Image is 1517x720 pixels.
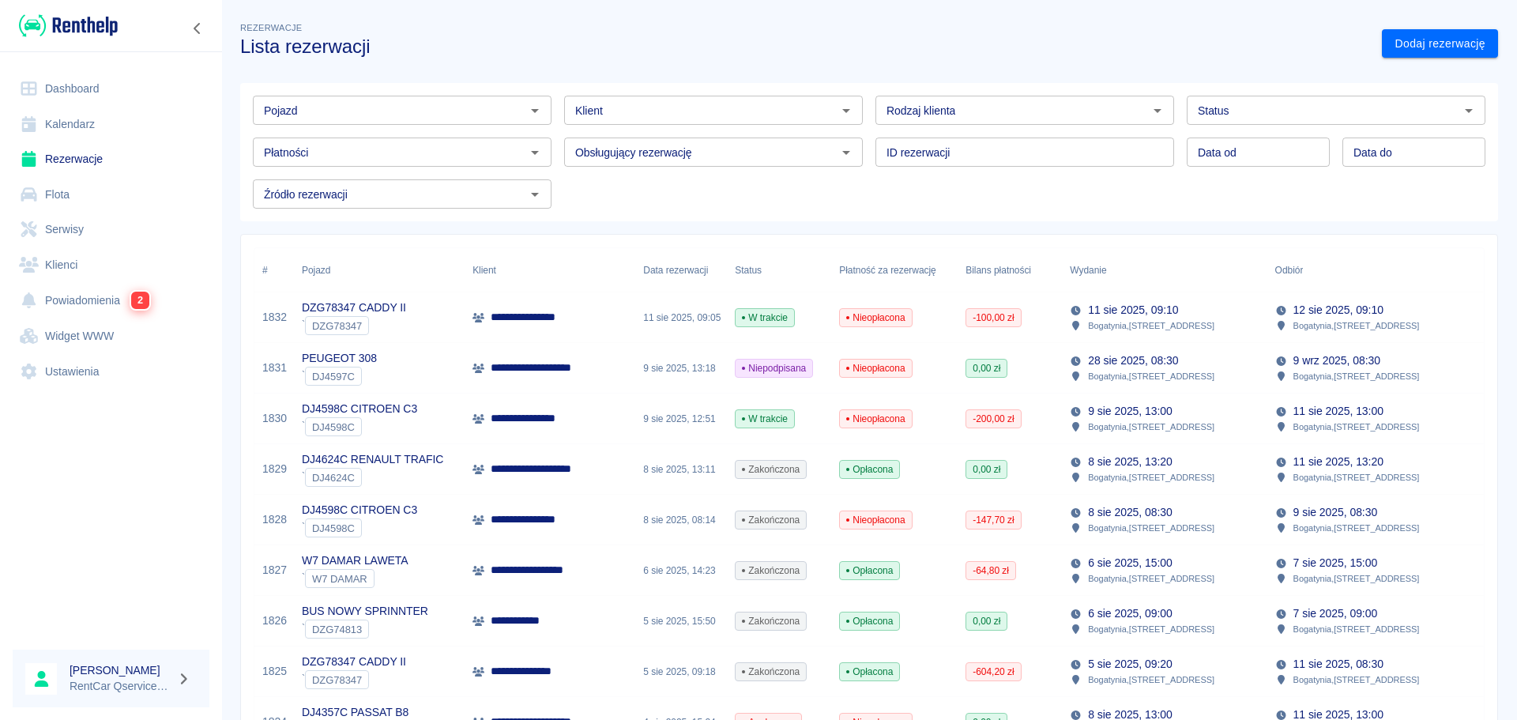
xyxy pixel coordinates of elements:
[524,100,546,122] button: Otwórz
[966,412,1020,426] span: -200,00 zł
[262,360,287,376] a: 1831
[302,552,408,569] p: W7 DAMAR LAWETA
[262,562,287,579] a: 1827
[1293,571,1420,586] p: Bogatynia , [STREET_ADDRESS]
[736,361,812,375] span: Niepodpisana
[966,462,1007,477] span: 0,00 zł
[1088,302,1178,319] p: 11 sie 2025, 09:10
[1293,504,1378,521] p: 9 sie 2025, 08:30
[1062,248,1267,292] div: Wydanie
[306,624,368,635] span: DZG74813
[302,350,377,367] p: PEUGEOT 308
[635,394,727,444] div: 9 sie 2025, 12:51
[1293,673,1420,687] p: Bogatynia , [STREET_ADDRESS]
[966,513,1020,527] span: -147,70 zł
[13,319,209,354] a: Widget WWW
[302,569,408,588] div: `
[635,495,727,545] div: 8 sie 2025, 08:14
[840,513,911,527] span: Nieopłacona
[70,678,171,695] p: RentCar Qservice Damar Parts
[1146,100,1169,122] button: Otwórz
[840,412,911,426] span: Nieopłacona
[306,522,361,534] span: DJ4598C
[262,613,287,629] a: 1826
[840,564,899,578] span: Opłacona
[840,462,899,477] span: Opłacona
[735,248,762,292] div: Status
[302,518,417,537] div: `
[635,248,727,292] div: Data rezerwacji
[958,248,1062,292] div: Bilans płatności
[736,462,806,477] span: Zakończona
[835,141,857,164] button: Otwórz
[736,513,806,527] span: Zakończona
[1342,138,1485,167] input: DD.MM.YYYY
[736,665,806,679] span: Zakończona
[302,417,417,436] div: `
[1187,138,1330,167] input: DD.MM.YYYY
[13,141,209,177] a: Rezerwacje
[1088,352,1178,369] p: 28 sie 2025, 08:30
[302,603,428,620] p: BUS NOWY SPRINNTER
[840,361,911,375] span: Nieopłacona
[840,311,911,325] span: Nieopłacona
[635,343,727,394] div: 9 sie 2025, 13:18
[966,665,1020,679] span: -604,20 zł
[635,646,727,697] div: 5 sie 2025, 09:18
[306,320,368,332] span: DZG78347
[524,183,546,205] button: Otwórz
[70,662,171,678] h6: [PERSON_NAME]
[302,620,428,639] div: `
[262,410,287,427] a: 1830
[1293,420,1420,434] p: Bogatynia , [STREET_ADDRESS]
[254,248,294,292] div: #
[736,564,806,578] span: Zakończona
[1293,454,1383,470] p: 11 sie 2025, 13:20
[306,421,361,433] span: DJ4598C
[1088,605,1173,622] p: 6 sie 2025, 09:00
[643,248,708,292] div: Data rezerwacji
[1070,248,1106,292] div: Wydanie
[302,654,406,670] p: DZG78347 CADDY II
[1458,100,1480,122] button: Otwórz
[1088,622,1214,636] p: Bogatynia , [STREET_ADDRESS]
[1088,504,1173,521] p: 8 sie 2025, 08:30
[306,371,361,383] span: DJ4597C
[1382,29,1498,58] a: Dodaj rezerwację
[1293,369,1420,383] p: Bogatynia , [STREET_ADDRESS]
[966,564,1015,578] span: -64,80 zł
[835,100,857,122] button: Otwórz
[306,472,361,484] span: DJ4624C
[262,461,287,477] a: 1829
[736,614,806,628] span: Zakończona
[635,292,727,343] div: 11 sie 2025, 09:05
[262,663,287,680] a: 1825
[635,444,727,495] div: 8 sie 2025, 13:11
[1088,454,1173,470] p: 8 sie 2025, 13:20
[19,13,118,39] img: Renthelp logo
[262,309,287,326] a: 1832
[302,670,406,689] div: `
[524,141,546,164] button: Otwórz
[1088,571,1214,586] p: Bogatynia , [STREET_ADDRESS]
[13,247,209,283] a: Klienci
[1088,420,1214,434] p: Bogatynia , [STREET_ADDRESS]
[1293,521,1420,535] p: Bogatynia , [STREET_ADDRESS]
[736,412,794,426] span: W trakcie
[302,468,443,487] div: `
[1088,470,1214,484] p: Bogatynia , [STREET_ADDRESS]
[1293,605,1378,622] p: 7 sie 2025, 09:00
[1293,403,1383,420] p: 11 sie 2025, 13:00
[240,23,302,32] span: Rezerwacje
[294,248,465,292] div: Pojazd
[1088,369,1214,383] p: Bogatynia , [STREET_ADDRESS]
[1293,555,1378,571] p: 7 sie 2025, 15:00
[1293,470,1420,484] p: Bogatynia , [STREET_ADDRESS]
[306,674,368,686] span: DZG78347
[1088,673,1214,687] p: Bogatynia , [STREET_ADDRESS]
[13,71,209,107] a: Dashboard
[1088,403,1173,420] p: 9 sie 2025, 13:00
[302,502,417,518] p: DJ4598C CITROEN C3
[840,614,899,628] span: Opłacona
[13,354,209,390] a: Ustawienia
